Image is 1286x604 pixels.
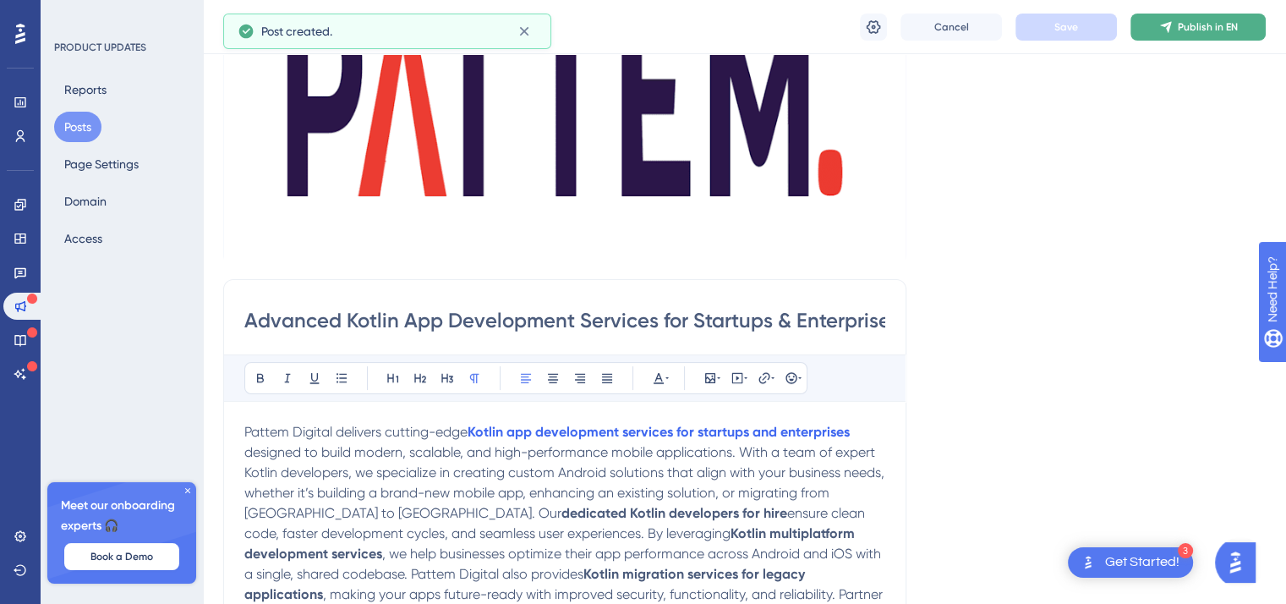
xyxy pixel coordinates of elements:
span: , we help businesses optimize their app performance across Android and iOS with a single, shared ... [244,546,884,582]
a: Kotlin app development services for startups and enterprises [468,424,853,440]
button: Publish in EN [1130,14,1266,41]
button: Cancel [900,14,1002,41]
div: PRODUCT UPDATES [54,41,146,54]
div: Get Started! [1105,553,1179,572]
span: Book a Demo [90,550,153,563]
span: Need Help? [40,4,106,25]
span: designed to build modern, scalable, and high-performance mobile applications. With a team of expe... [244,444,888,521]
span: Cancel [934,20,969,34]
span: Meet our onboarding experts 🎧 [61,496,183,536]
button: Access [54,223,112,254]
span: Publish in EN [1178,20,1238,34]
button: Save [1015,14,1117,41]
strong: Kotlin app development services for startups and enterprises [468,424,850,440]
div: Open Get Started! checklist, remaining modules: 3 [1068,547,1193,578]
button: Domain [54,186,117,217]
strong: dedicated Kotlin developers for hire [561,505,787,521]
button: Book a Demo [64,543,179,570]
input: Post Title [244,307,885,334]
span: Post created. [261,21,332,41]
button: Page Settings [54,149,149,179]
span: Save [1054,20,1078,34]
button: Reports [54,74,117,105]
iframe: UserGuiding AI Assistant Launcher [1215,537,1266,588]
span: Pattem Digital delivers cutting-edge [244,424,468,440]
button: Posts [54,112,101,142]
div: 3 [1178,543,1193,558]
img: launcher-image-alternative-text [1078,552,1098,573]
